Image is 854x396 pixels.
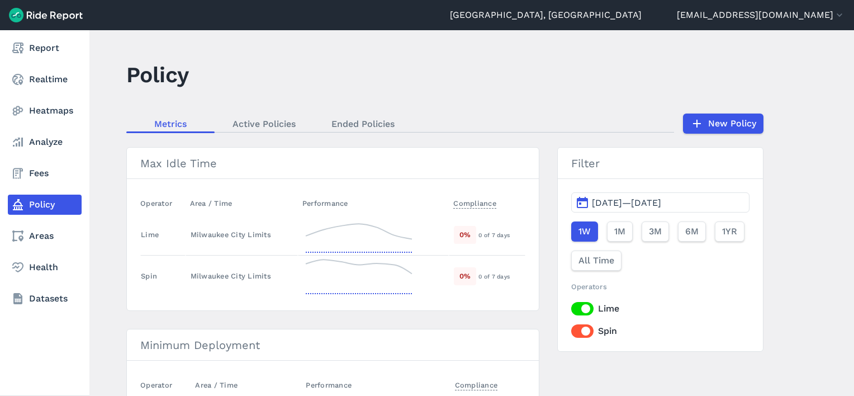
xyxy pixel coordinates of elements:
span: Compliance [453,196,496,209]
a: Policy [8,195,82,215]
button: 1W [571,221,598,242]
a: Datasets [8,289,82,309]
div: Spin [141,271,157,281]
div: 0 of 7 days [478,230,524,240]
a: Heatmaps [8,101,82,121]
h3: Filter [558,148,763,179]
span: Operators [571,282,607,291]
th: Operator [140,192,186,214]
img: Ride Report [9,8,83,22]
button: All Time [571,251,621,271]
label: Lime [571,302,749,315]
a: Realtime [8,69,82,89]
a: Fees [8,163,82,183]
th: Performance [301,374,450,396]
button: 6M [678,221,706,242]
span: Compliance [455,378,498,390]
a: Analyze [8,132,82,152]
th: Performance [298,192,449,214]
h3: Max Idle Time [127,148,539,179]
div: 0 of 7 days [478,271,524,281]
button: [EMAIL_ADDRESS][DOMAIN_NAME] [677,8,845,22]
span: All Time [578,254,614,267]
a: Report [8,38,82,58]
button: [DATE]—[DATE] [571,192,749,213]
span: 3M [649,225,662,238]
div: 0 % [454,267,476,285]
div: Milwaukee City Limits [191,229,293,240]
span: 6M [685,225,699,238]
button: 1M [607,221,633,242]
a: [GEOGRAPHIC_DATA], [GEOGRAPHIC_DATA] [450,8,642,22]
th: Area / Time [186,192,298,214]
h3: Minimum Deployment [127,329,539,361]
span: 1M [614,225,625,238]
a: Metrics [126,115,215,132]
th: Operator [140,374,191,396]
a: Health [8,257,82,277]
th: Area / Time [191,374,301,396]
a: New Policy [683,114,763,134]
a: Ended Policies [314,115,412,132]
div: 0 % [454,226,476,243]
span: [DATE]—[DATE] [592,197,661,208]
a: Active Policies [215,115,314,132]
span: 1W [578,225,591,238]
span: 1YR [722,225,737,238]
button: 1YR [715,221,744,242]
button: 3M [642,221,669,242]
div: Lime [141,229,159,240]
a: Areas [8,226,82,246]
label: Spin [571,324,749,338]
h1: Policy [126,59,189,90]
div: Milwaukee City Limits [191,271,293,281]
